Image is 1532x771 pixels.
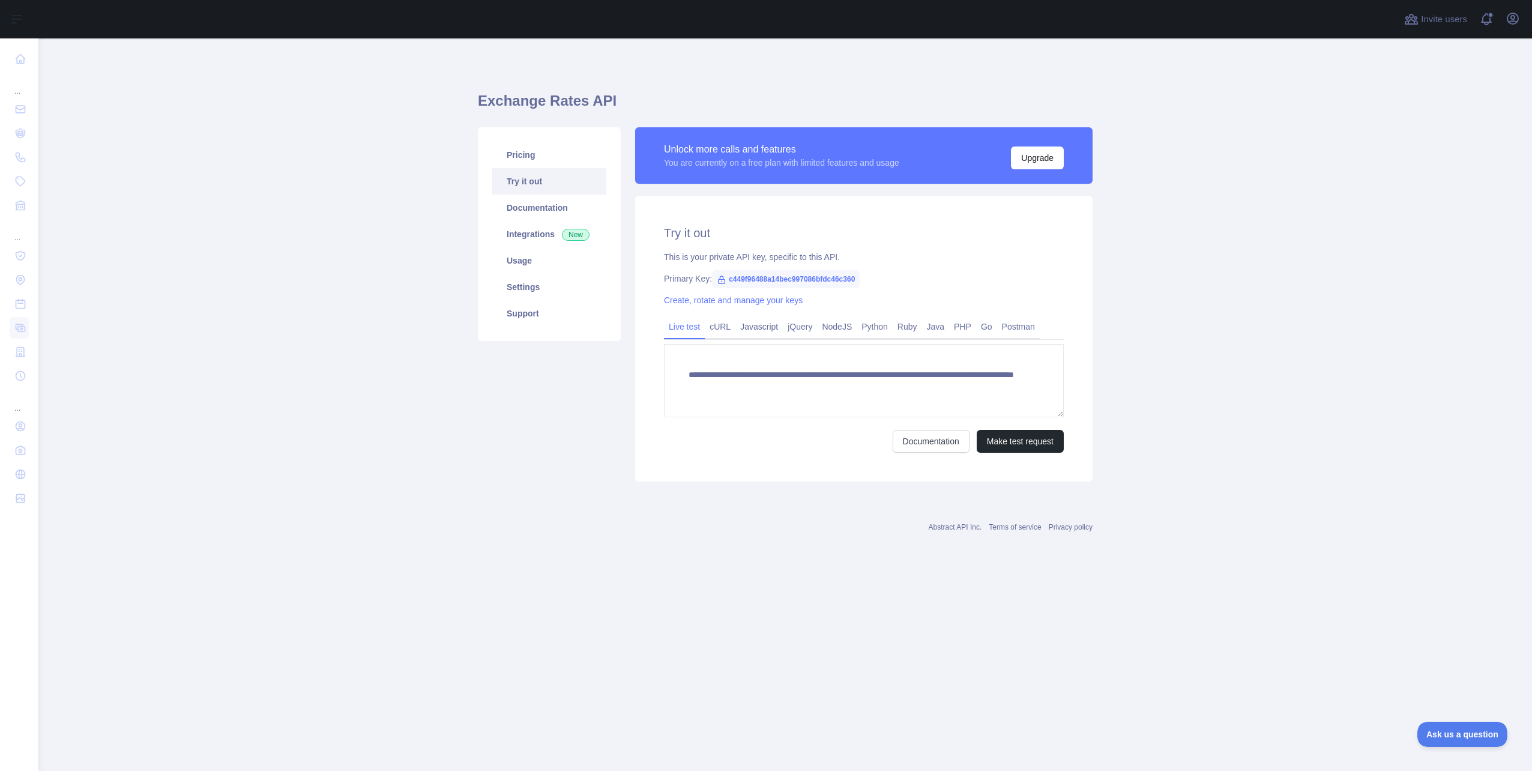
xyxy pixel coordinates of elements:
div: You are currently on a free plan with limited features and usage [664,157,899,169]
a: Privacy policy [1049,523,1093,531]
span: Invite users [1421,13,1467,26]
a: Terms of service [989,523,1041,531]
a: Support [492,300,606,327]
a: Java [922,317,950,336]
div: Primary Key: [664,273,1064,285]
a: Usage [492,247,606,274]
a: Settings [492,274,606,300]
a: Integrations New [492,221,606,247]
iframe: Toggle Customer Support [1417,722,1508,747]
button: Upgrade [1011,147,1064,169]
a: Go [976,317,997,336]
a: PHP [949,317,976,336]
a: jQuery [783,317,817,336]
a: Try it out [492,168,606,195]
button: Invite users [1402,10,1470,29]
h2: Try it out [664,225,1064,241]
div: This is your private API key, specific to this API. [664,251,1064,263]
a: Postman [997,317,1040,336]
a: Documentation [492,195,606,221]
a: Python [857,317,893,336]
div: ... [10,389,29,413]
a: Pricing [492,142,606,168]
a: Abstract API Inc. [929,523,982,531]
div: Unlock more calls and features [664,142,899,157]
div: ... [10,219,29,243]
a: Create, rotate and manage your keys [664,295,803,305]
a: Live test [664,317,705,336]
a: cURL [705,317,735,336]
h1: Exchange Rates API [478,91,1093,120]
a: NodeJS [817,317,857,336]
button: Make test request [977,430,1064,453]
a: Ruby [893,317,922,336]
a: Javascript [735,317,783,336]
a: Documentation [893,430,970,453]
span: New [562,229,590,241]
div: ... [10,72,29,96]
span: c449f96488a14bec997086bfdc46c360 [712,270,860,288]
